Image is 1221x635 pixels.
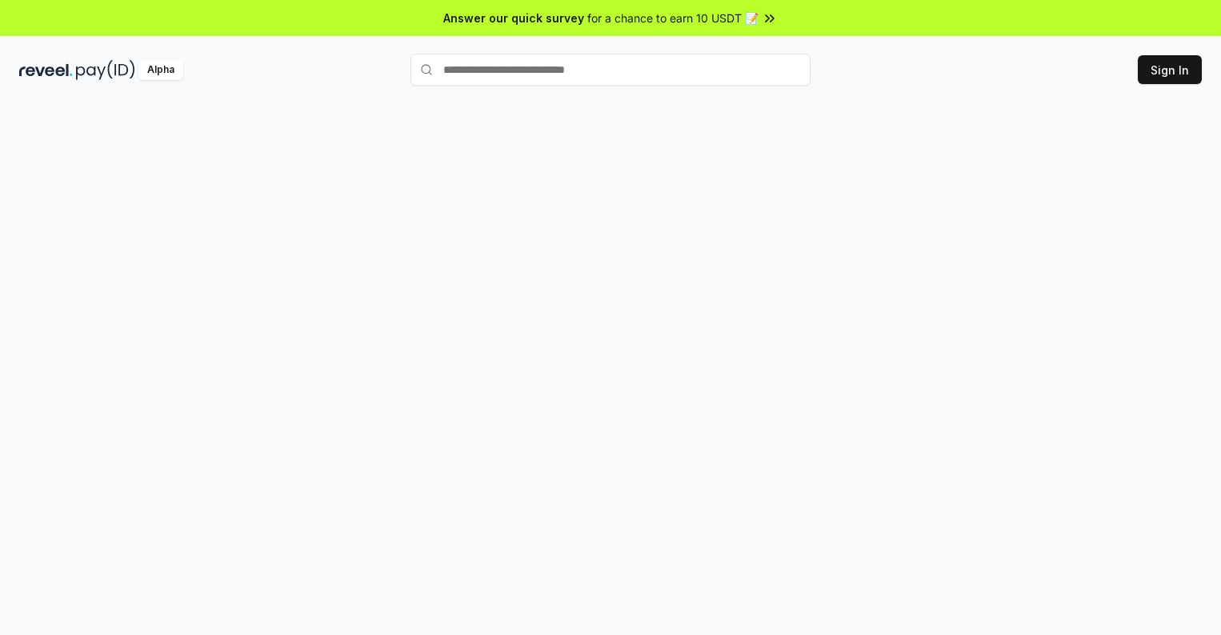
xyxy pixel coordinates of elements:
[443,10,584,26] span: Answer our quick survey
[76,60,135,80] img: pay_id
[1138,55,1202,84] button: Sign In
[138,60,183,80] div: Alpha
[19,60,73,80] img: reveel_dark
[587,10,759,26] span: for a chance to earn 10 USDT 📝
